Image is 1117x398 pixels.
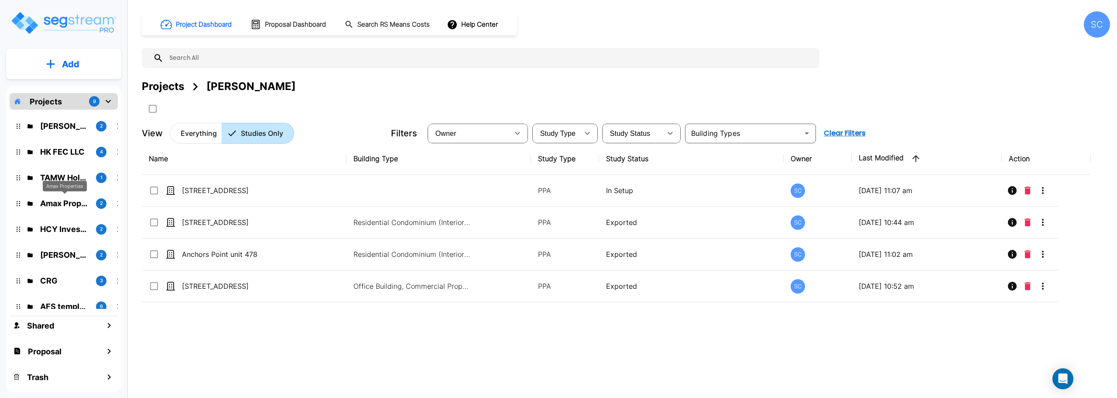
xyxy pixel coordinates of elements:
th: Study Type [531,143,599,175]
p: 2 [100,225,103,233]
p: [DATE] 10:52 am [859,281,995,291]
p: 1 [100,174,103,181]
div: Platform [170,123,294,144]
p: Anchors Point unit 478 [182,249,269,260]
span: Study Status [610,130,651,137]
p: PPA [538,281,592,291]
p: Add [62,58,79,71]
div: [PERSON_NAME] [206,79,296,94]
th: Action [1002,143,1090,175]
button: Open [801,127,813,139]
p: CRG [40,275,89,287]
button: Everything [170,123,222,144]
p: 6 [100,303,103,310]
button: More-Options [1034,214,1052,231]
h1: Trash [27,371,48,383]
p: Residential Condominium (Interior Only) (Short Term Residential Rental), Single Family Home Site [353,217,471,228]
button: Studies Only [222,123,294,144]
div: Open Intercom Messenger [1052,368,1073,389]
button: Proposal Dashboard [247,15,331,34]
span: Study Type [540,130,576,137]
h1: Proposal Dashboard [265,20,326,30]
th: Building Type [346,143,531,175]
p: 4 [100,148,103,156]
p: Mike Powell [40,249,89,261]
p: HK FEC LLC [40,146,89,158]
div: Select [429,121,509,145]
th: Name [142,143,346,175]
p: View [142,127,163,140]
p: [STREET_ADDRESS] [182,217,269,228]
img: Logo [10,10,117,35]
p: TAMW Holdings LLC [40,172,89,183]
button: Search RS Means Costs [341,16,435,33]
p: Amax Properties [40,197,89,209]
button: Help Center [445,16,501,33]
div: SC [791,183,805,198]
p: Exported [606,281,776,291]
div: Projects [142,79,184,94]
p: PPA [538,185,592,196]
div: SC [791,215,805,230]
p: Studies Only [241,128,283,138]
button: Info [1004,246,1021,263]
p: 3 [100,277,103,284]
button: More-Options [1034,246,1052,263]
button: SelectAll [144,100,161,118]
button: Delete [1021,214,1034,231]
h1: Search RS Means Costs [357,20,430,30]
button: Info [1004,214,1021,231]
p: Everything [181,128,217,138]
p: Filters [391,127,417,140]
div: SC [791,247,805,262]
div: Amax Properties [43,181,87,192]
p: Projects [30,96,62,107]
button: Clear Filters [820,125,869,142]
button: Delete [1021,246,1034,263]
h1: Shared [27,320,54,332]
button: More-Options [1034,277,1052,295]
p: Exported [606,217,776,228]
button: Info [1004,182,1021,199]
h1: Proposal [28,346,62,357]
p: PPA [538,249,592,260]
button: Delete [1021,182,1034,199]
p: [STREET_ADDRESS] [182,281,269,291]
p: HCY Investments LLC [40,223,89,235]
p: [DATE] 11:07 am [859,185,995,196]
button: Delete [1021,277,1034,295]
button: Add [6,52,121,77]
p: Brandon Monsanto [40,120,89,132]
p: Exported [606,249,776,260]
p: [DATE] 11:02 am [859,249,995,260]
h1: Project Dashboard [176,20,232,30]
div: SC [1084,11,1110,38]
p: Residential Condominium (Interior Only) (Short Term Residential Rental) [353,249,471,260]
button: Info [1004,277,1021,295]
input: Search All [164,48,815,68]
p: 2 [100,200,103,207]
div: SC [791,279,805,294]
p: Office Building, Commercial Property Site [353,281,471,291]
button: Project Dashboard [157,15,236,34]
p: [DATE] 10:44 am [859,217,995,228]
span: Owner [435,130,456,137]
th: Study Status [599,143,783,175]
div: Select [604,121,661,145]
p: PPA [538,217,592,228]
div: Select [534,121,579,145]
th: Owner [784,143,852,175]
p: AFS templates [40,301,89,312]
th: Last Modified [852,143,1002,175]
p: 2 [100,122,103,130]
p: [STREET_ADDRESS] [182,185,269,196]
p: 2 [100,251,103,259]
p: In Setup [606,185,776,196]
p: 9 [93,98,96,105]
input: Building Types [688,127,799,139]
button: More-Options [1034,182,1052,199]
